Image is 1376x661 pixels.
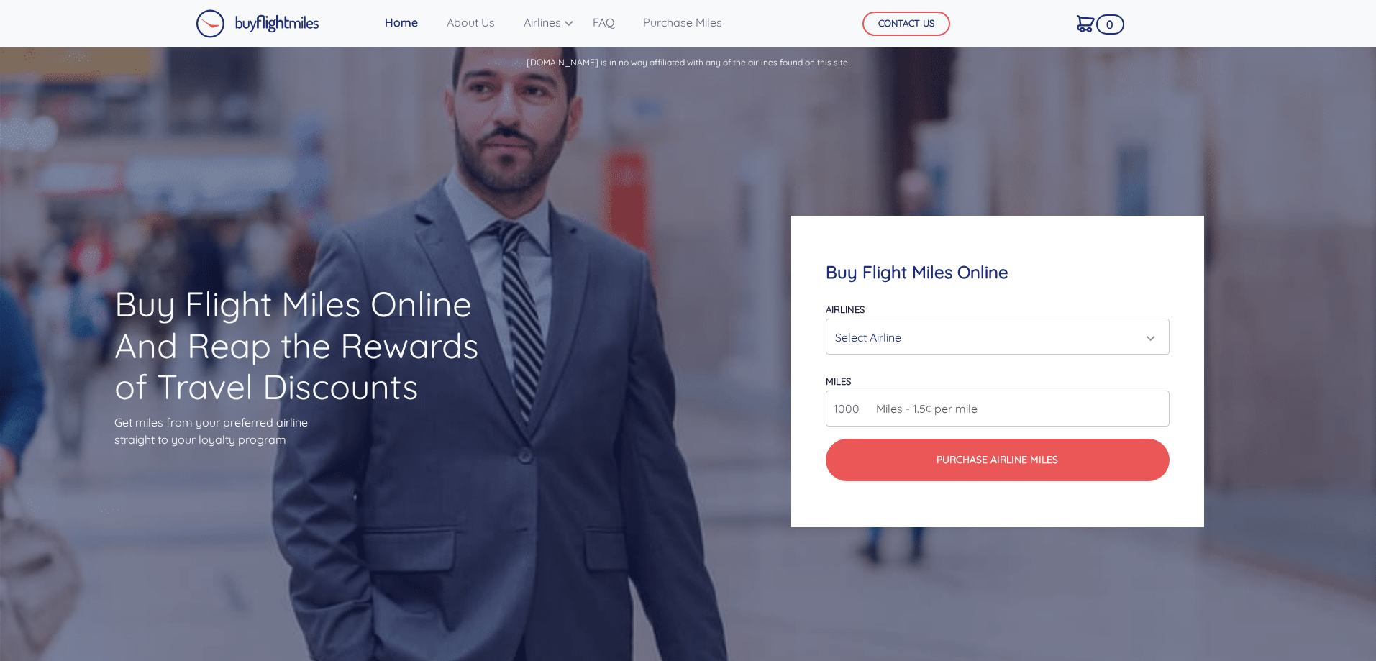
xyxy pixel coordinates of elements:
[441,8,501,37] a: About Us
[1096,14,1124,35] span: 0
[835,324,1151,351] div: Select Airline
[196,6,319,42] a: Buy Flight Miles Logo
[1077,15,1095,32] img: Cart
[518,8,570,37] a: Airlines
[1071,8,1101,38] a: 0
[826,439,1169,481] button: Purchase Airline Miles
[826,304,865,315] label: Airlines
[826,375,851,387] label: miles
[869,400,978,417] span: Miles - 1.5¢ per mile
[587,8,620,37] a: FAQ
[826,262,1169,283] h4: Buy Flight Miles Online
[826,319,1169,355] button: Select Airline
[379,8,424,37] a: Home
[114,414,504,448] p: Get miles from your preferred airline straight to your loyalty program
[862,12,950,36] button: CONTACT US
[114,283,504,408] h1: Buy Flight Miles Online And Reap the Rewards of Travel Discounts
[196,9,319,38] img: Buy Flight Miles Logo
[637,8,728,37] a: Purchase Miles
